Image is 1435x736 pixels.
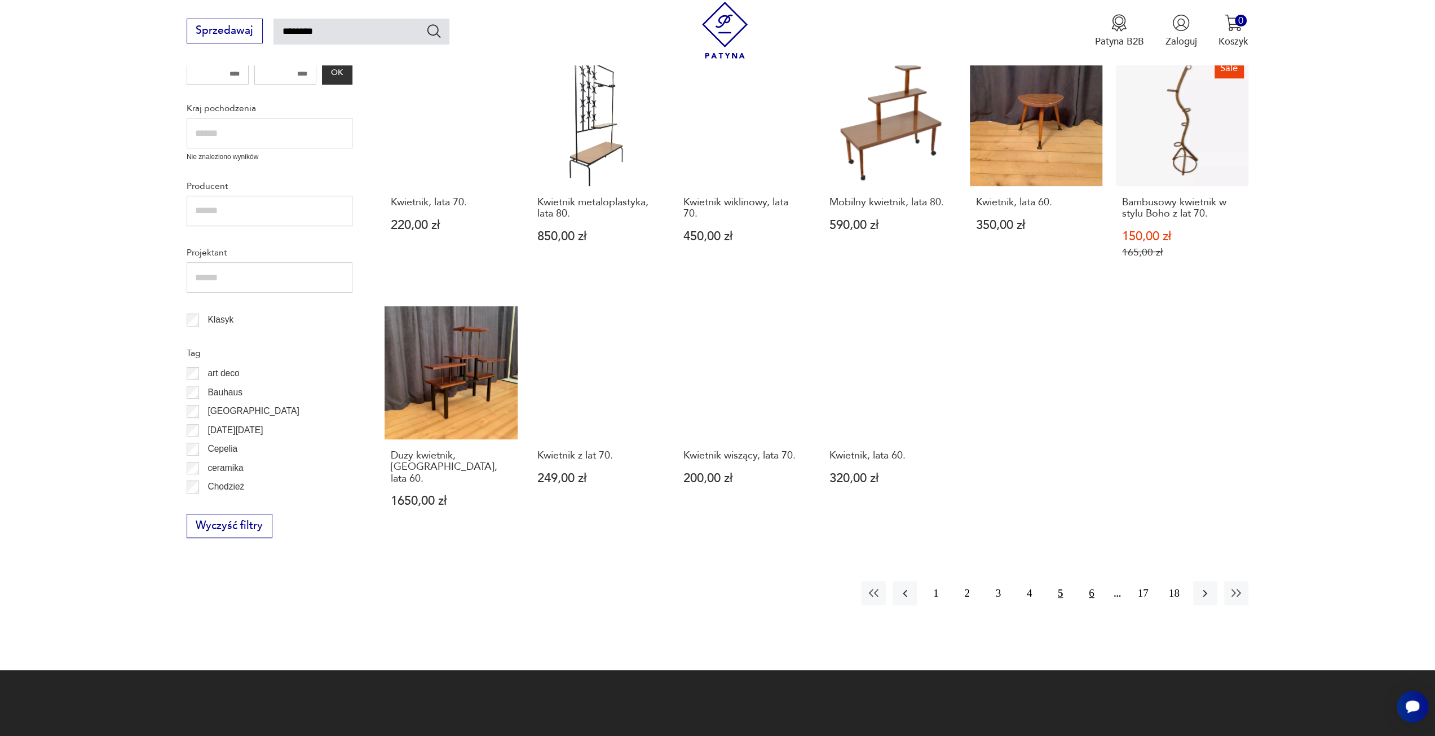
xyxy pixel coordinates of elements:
p: [GEOGRAPHIC_DATA] [207,404,299,418]
p: ceramika [207,461,243,475]
a: Kwietnik, lata 60.Kwietnik, lata 60.350,00 zł [970,54,1102,285]
p: Producent [187,179,352,193]
a: Kwietnik z lat 70.Kwietnik z lat 70.249,00 zł [531,306,664,534]
h3: Kwietnik z lat 70. [537,450,658,461]
p: Bauhaus [207,385,242,400]
button: 6 [1079,581,1103,605]
button: 2 [955,581,979,605]
button: 18 [1162,581,1186,605]
button: 3 [986,581,1010,605]
p: Cepelia [207,442,237,456]
a: Kwietnik metaloplastyka, lata 80.Kwietnik metaloplastyka, lata 80.850,00 zł [531,54,664,285]
button: 4 [1017,581,1041,605]
img: Ikona koszyka [1225,14,1242,32]
div: 0 [1235,15,1247,27]
button: Zaloguj [1165,14,1197,48]
button: 17 [1131,581,1155,605]
button: 0Koszyk [1218,14,1248,48]
p: 150,00 zł [1122,231,1243,243]
a: Duży kwietnik, Niemcy, lata 60.Duży kwietnik, [GEOGRAPHIC_DATA], lata 60.1650,00 zł [385,306,517,534]
p: [DATE][DATE] [207,423,263,438]
img: Ikona medalu [1110,14,1128,32]
p: Tag [187,346,352,360]
button: OK [322,61,352,85]
a: Kwietnik wiszący, lata 70.Kwietnik wiszący, lata 70.200,00 zł [677,306,810,534]
img: Ikonka użytkownika [1172,14,1190,32]
p: Patyna B2B [1094,35,1143,48]
p: 165,00 zł [1122,246,1243,258]
p: Ćmielów [207,499,241,513]
p: 249,00 zł [537,473,658,484]
p: 220,00 zł [391,219,511,231]
p: Chodzież [207,479,244,494]
h3: Kwietnik, lata 70. [391,197,511,208]
p: Nie znaleziono wyników [187,152,352,162]
h3: Bambusowy kwietnik w stylu Boho z lat 70. [1122,197,1243,220]
a: Ikona medaluPatyna B2B [1094,14,1143,48]
h3: Kwietnik, lata 60. [975,197,1096,208]
p: 350,00 zł [975,219,1096,231]
p: Klasyk [207,312,233,327]
button: Szukaj [426,23,442,39]
p: art deco [207,366,239,381]
p: 590,00 zł [829,219,950,231]
button: Patyna B2B [1094,14,1143,48]
h3: Kwietnik metaloplastyka, lata 80. [537,197,658,220]
h3: Kwietnik, lata 60. [829,450,950,461]
p: 320,00 zł [829,473,950,484]
iframe: Smartsupp widget button [1397,691,1428,722]
button: 1 [924,581,948,605]
p: 850,00 zł [537,231,658,243]
h3: Kwietnik wiklinowy, lata 70. [683,197,804,220]
h3: Mobilny kwietnik, lata 80. [829,197,950,208]
button: 5 [1048,581,1072,605]
p: Kraj pochodzenia [187,101,352,116]
a: Kwietnik wiklinowy, lata 70.Kwietnik wiklinowy, lata 70.450,00 zł [677,54,810,285]
a: Kwietnik, lata 60.Kwietnik, lata 60.320,00 zł [823,306,956,534]
a: Mobilny kwietnik, lata 80.Mobilny kwietnik, lata 80.590,00 zł [823,54,956,285]
a: Sprzedawaj [187,27,263,36]
p: Zaloguj [1165,35,1197,48]
p: 200,00 zł [683,473,804,484]
img: Patyna - sklep z meblami i dekoracjami vintage [696,2,753,59]
a: Kwietnik, lata 70.Kwietnik, lata 70.220,00 zł [385,54,517,285]
p: 1650,00 zł [391,495,511,507]
p: Koszyk [1218,35,1248,48]
p: 450,00 zł [683,231,804,243]
h3: Kwietnik wiszący, lata 70. [683,450,804,461]
h3: Duży kwietnik, [GEOGRAPHIC_DATA], lata 60. [391,450,511,484]
button: Sprzedawaj [187,19,263,43]
p: Projektant [187,245,352,260]
button: Wyczyść filtry [187,514,272,539]
a: SaleBambusowy kwietnik w stylu Boho z lat 70.Bambusowy kwietnik w stylu Boho z lat 70.150,00 zł16... [1116,54,1248,285]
